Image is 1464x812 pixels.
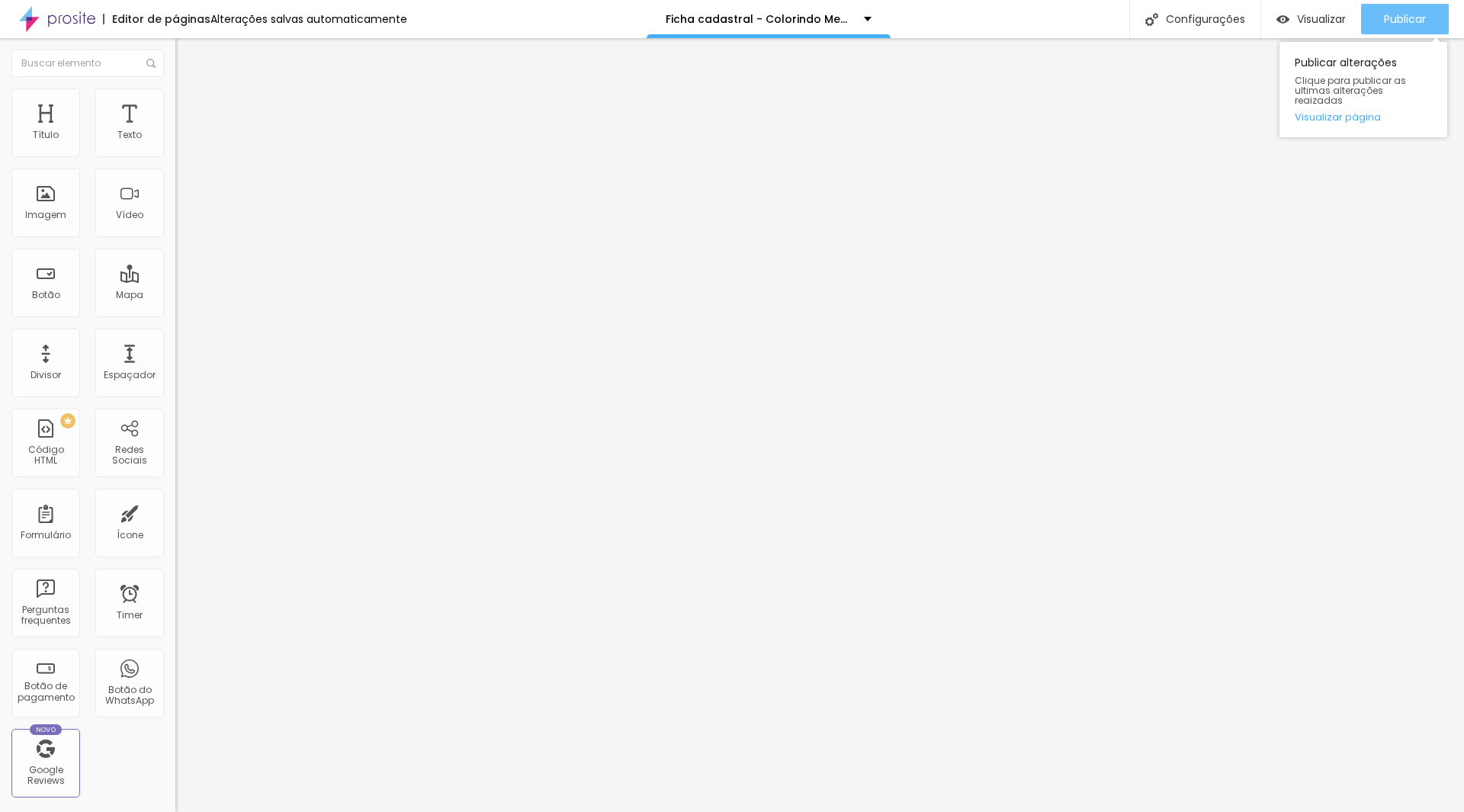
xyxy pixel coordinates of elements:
div: Título [33,130,59,140]
span: Publicar [1384,13,1426,25]
span: Visualizar [1297,13,1346,25]
div: Ícone [117,530,143,541]
button: Visualizar [1261,4,1361,34]
span: Clique para publicar as ultimas alterações reaizadas [1295,75,1432,106]
div: Novo [30,724,63,735]
img: view-1.svg [1276,13,1289,26]
img: Icone [1145,13,1158,26]
div: Editor de páginas [103,14,210,24]
div: Vídeo [116,210,143,220]
div: Espaçador [104,370,156,380]
div: Mapa [116,290,143,300]
div: Publicar alterações [1279,42,1447,137]
a: Visualizar página [1295,112,1432,122]
div: Redes Sociais [99,445,159,467]
button: Publicar [1361,4,1449,34]
div: Código HTML [15,445,75,467]
div: Texto [117,130,142,140]
iframe: Editor [175,38,1464,812]
div: Perguntas frequentes [15,605,75,627]
div: Timer [117,610,143,621]
img: Icone [146,59,156,68]
div: Google Reviews [15,765,75,787]
div: Botão do WhatsApp [99,685,159,707]
div: Divisor [30,370,61,380]
input: Buscar elemento [11,50,164,77]
div: Alterações salvas automaticamente [210,14,407,24]
div: Imagem [25,210,66,220]
div: Botão [32,290,60,300]
p: Ficha cadastral - Colorindo Memórias [666,14,852,24]
div: Formulário [21,530,71,541]
div: Botão de pagamento [15,681,75,703]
